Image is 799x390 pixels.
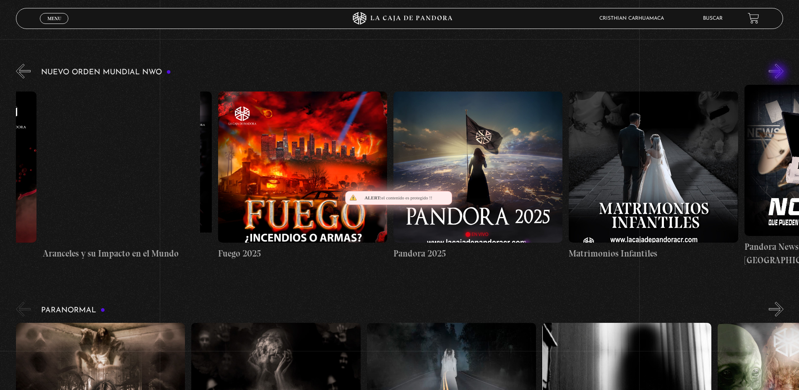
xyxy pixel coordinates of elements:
[218,85,387,267] a: Fuego 2025
[748,13,759,24] a: View your shopping cart
[41,306,105,314] h3: Paranormal
[43,85,212,267] a: Aranceles y su Impacto en el Mundo
[595,16,672,21] span: cristhian carhuamaca
[364,195,381,200] span: Alert:
[393,85,562,267] a: Pandora 2025
[569,247,738,260] h4: Matrimonios Infantiles
[43,247,212,260] h4: Aranceles y su Impacto en el Mundo
[218,247,387,260] h4: Fuego 2025
[769,302,783,317] button: Next
[769,64,783,79] button: Next
[16,64,31,79] button: Previous
[47,16,61,21] span: Menu
[41,68,171,76] h3: Nuevo Orden Mundial NWO
[44,23,64,29] span: Cerrar
[393,247,562,260] h4: Pandora 2025
[569,85,738,267] a: Matrimonios Infantiles
[345,191,452,205] div: el contenido es protegido !!
[703,16,723,21] a: Buscar
[16,302,31,317] button: Previous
